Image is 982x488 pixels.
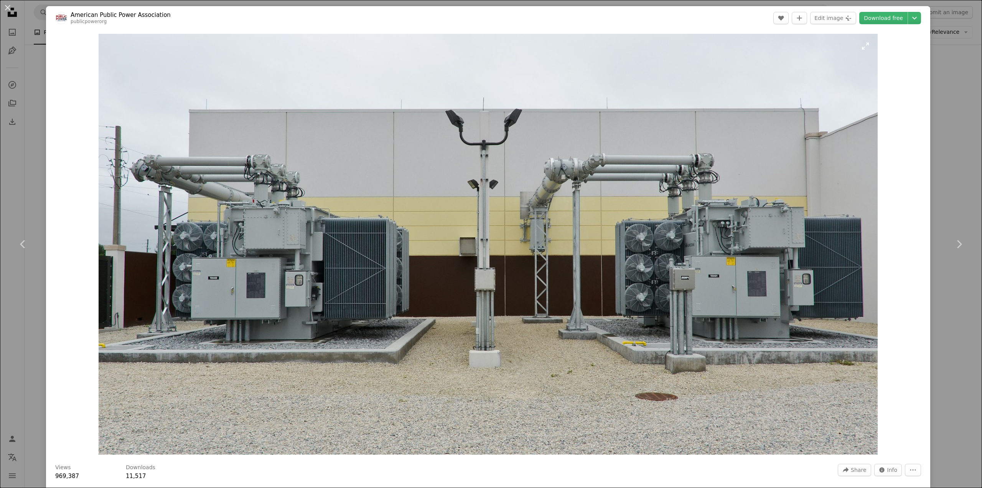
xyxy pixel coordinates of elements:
button: Add to Collection [792,12,807,24]
a: American Public Power Association [71,11,171,19]
span: Info [887,464,898,476]
button: Edit image [810,12,856,24]
a: Download free [859,12,908,24]
span: 969,387 [55,473,79,480]
button: More Actions [905,464,921,476]
img: Go to American Public Power Association's profile [55,12,68,24]
span: 11,517 [126,473,146,480]
a: Next [936,207,982,281]
a: publicpowerorg [71,19,107,24]
button: Zoom in on this image [99,34,878,455]
img: gray and black industrial machine [99,34,878,455]
button: Share this image [838,464,871,476]
button: Choose download size [908,12,921,24]
h3: Views [55,464,71,471]
h3: Downloads [126,464,155,471]
button: Like [773,12,789,24]
span: Share [851,464,866,476]
button: Stats about this image [874,464,902,476]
